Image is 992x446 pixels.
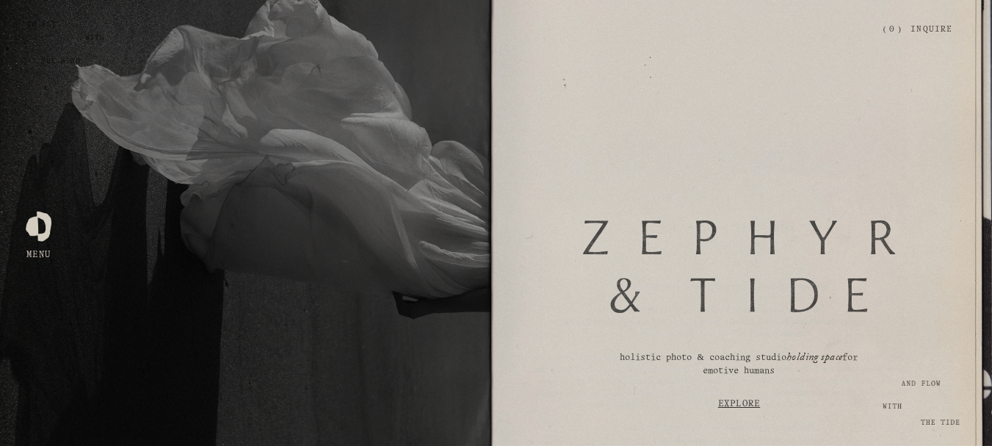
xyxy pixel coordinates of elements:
[600,352,877,378] p: holistic photo & coaching studio for emotive humans
[883,26,886,33] span: (
[898,26,901,33] span: )
[883,24,901,35] a: 0 items in cart
[910,17,952,43] a: Inquire
[531,384,947,423] a: Explore
[889,26,894,33] span: 0
[786,350,843,367] em: holding space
